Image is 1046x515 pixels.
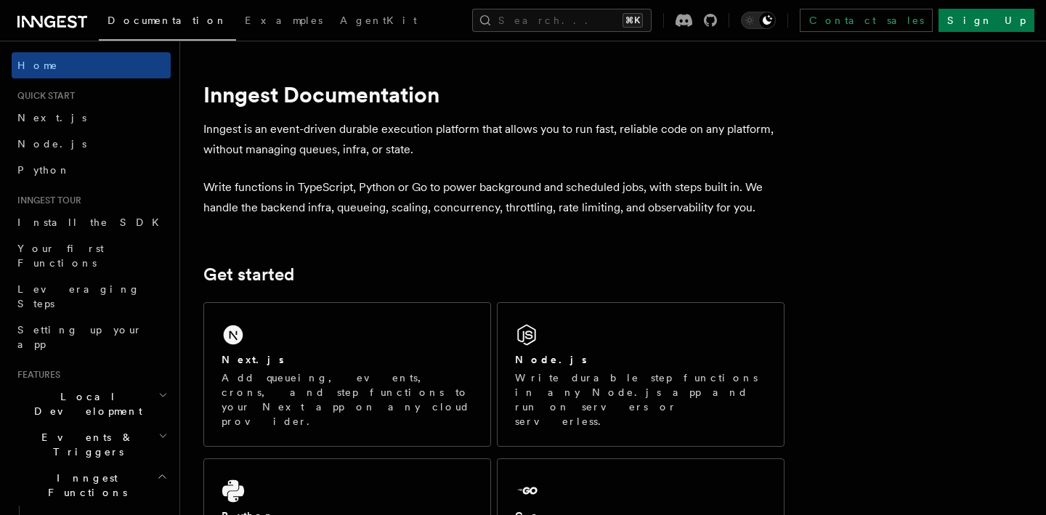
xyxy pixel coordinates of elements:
button: Inngest Functions [12,465,171,506]
span: Documentation [108,15,227,26]
span: Your first Functions [17,243,104,269]
a: AgentKit [331,4,426,39]
p: Write functions in TypeScript, Python or Go to power background and scheduled jobs, with steps bu... [203,177,784,218]
span: Node.js [17,138,86,150]
p: Inngest is an event-driven durable execution platform that allows you to run fast, reliable code ... [203,119,784,160]
button: Toggle dark mode [741,12,776,29]
a: Examples [236,4,331,39]
a: Leveraging Steps [12,276,171,317]
p: Add queueing, events, crons, and step functions to your Next app on any cloud provider. [222,370,473,429]
span: Setting up your app [17,324,142,350]
span: Features [12,369,60,381]
button: Local Development [12,384,171,424]
span: Inngest tour [12,195,81,206]
a: Install the SDK [12,209,171,235]
a: Your first Functions [12,235,171,276]
a: Setting up your app [12,317,171,357]
a: Next.jsAdd queueing, events, crons, and step functions to your Next app on any cloud provider. [203,302,491,447]
span: Local Development [12,389,158,418]
h2: Next.js [222,352,284,367]
a: Node.jsWrite durable step functions in any Node.js app and run on servers or serverless. [497,302,784,447]
p: Write durable step functions in any Node.js app and run on servers or serverless. [515,370,766,429]
button: Search...⌘K [472,9,652,32]
a: Contact sales [800,9,933,32]
a: Documentation [99,4,236,41]
a: Get started [203,264,294,285]
span: Python [17,164,70,176]
span: AgentKit [340,15,417,26]
span: Leveraging Steps [17,283,140,309]
span: Events & Triggers [12,430,158,459]
span: Install the SDK [17,216,168,228]
a: Python [12,157,171,183]
span: Inngest Functions [12,471,157,500]
span: Home [17,58,58,73]
kbd: ⌘K [623,13,643,28]
h1: Inngest Documentation [203,81,784,108]
span: Examples [245,15,323,26]
button: Events & Triggers [12,424,171,465]
h2: Node.js [515,352,587,367]
a: Home [12,52,171,78]
span: Quick start [12,90,75,102]
a: Next.js [12,105,171,131]
a: Sign Up [938,9,1034,32]
a: Node.js [12,131,171,157]
span: Next.js [17,112,86,123]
